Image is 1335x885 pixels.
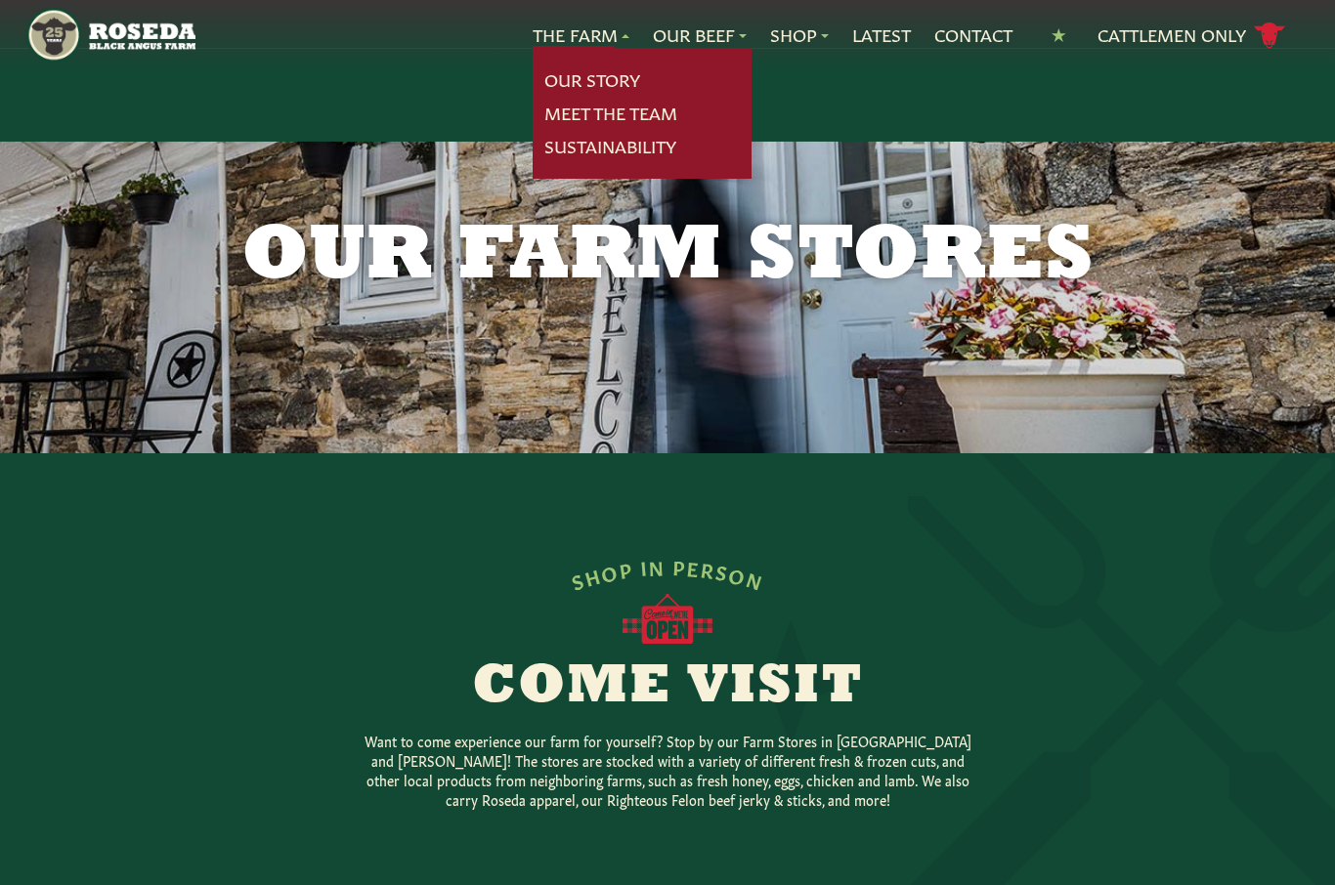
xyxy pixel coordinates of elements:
span: H [581,563,603,588]
div: SHOP IN PERSON [568,555,767,593]
img: https://roseda.com/wp-content/uploads/2021/05/roseda-25-header.png [26,8,195,63]
h2: Come Visit [292,660,1043,715]
p: Want to come experience our farm for yourself? Stop by our Farm Stores in [GEOGRAPHIC_DATA] and [... [355,731,980,809]
a: The Farm [533,22,629,48]
span: S [569,568,587,592]
span: P [618,557,634,580]
a: Contact [934,22,1012,48]
a: Latest [852,22,911,48]
a: Shop [770,22,829,48]
a: Our Beef [653,22,747,48]
span: I [639,556,649,578]
span: N [744,567,766,592]
span: N [648,555,666,577]
span: O [727,562,750,587]
span: S [714,560,731,583]
span: E [686,556,702,578]
span: R [700,557,717,580]
span: P [672,555,687,577]
a: Cattlemen Only [1098,19,1285,53]
a: Meet The Team [544,101,677,126]
a: Our Story [544,67,640,93]
h1: Our Farm Stores [167,219,1168,297]
span: O [599,559,621,583]
a: Sustainability [544,134,676,159]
